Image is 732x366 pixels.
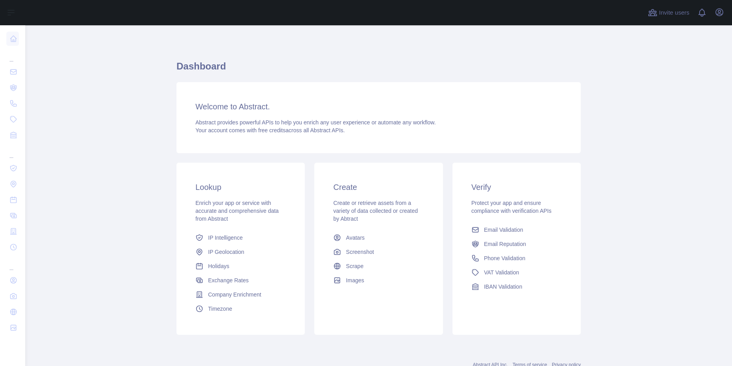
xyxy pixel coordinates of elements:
span: Abstract provides powerful APIs to help you enrich any user experience or automate any workflow. [195,119,436,126]
h3: Verify [471,182,562,193]
a: Screenshot [330,245,427,259]
span: Enrich your app or service with accurate and comprehensive data from Abstract [195,200,279,222]
a: Scrape [330,259,427,273]
a: Avatars [330,231,427,245]
span: Avatars [346,234,364,242]
button: Invite users [646,6,691,19]
span: VAT Validation [484,268,519,276]
h3: Lookup [195,182,286,193]
a: IBAN Validation [468,280,565,294]
span: Email Validation [484,226,523,234]
div: ... [6,144,19,160]
span: Email Reputation [484,240,526,248]
a: Timezone [192,302,289,316]
span: Holidays [208,262,229,270]
div: ... [6,256,19,272]
div: ... [6,47,19,63]
h3: Create [333,182,424,193]
span: Exchange Rates [208,276,249,284]
h1: Dashboard [176,60,581,79]
a: Email Validation [468,223,565,237]
a: Holidays [192,259,289,273]
span: free credits [258,127,285,133]
span: Scrape [346,262,363,270]
span: IP Intelligence [208,234,243,242]
span: Company Enrichment [208,291,261,298]
a: Email Reputation [468,237,565,251]
span: Phone Validation [484,254,526,262]
a: VAT Validation [468,265,565,280]
a: IP Geolocation [192,245,289,259]
a: Exchange Rates [192,273,289,287]
span: Protect your app and ensure compliance with verification APIs [471,200,552,214]
span: Invite users [659,8,689,17]
span: Your account comes with across all Abstract APIs. [195,127,345,133]
span: IP Geolocation [208,248,244,256]
span: Screenshot [346,248,374,256]
a: IP Intelligence [192,231,289,245]
a: Company Enrichment [192,287,289,302]
span: Timezone [208,305,232,313]
h3: Welcome to Abstract. [195,101,562,112]
a: Phone Validation [468,251,565,265]
span: Create or retrieve assets from a variety of data collected or created by Abtract [333,200,418,222]
span: IBAN Validation [484,283,522,291]
a: Images [330,273,427,287]
span: Images [346,276,364,284]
